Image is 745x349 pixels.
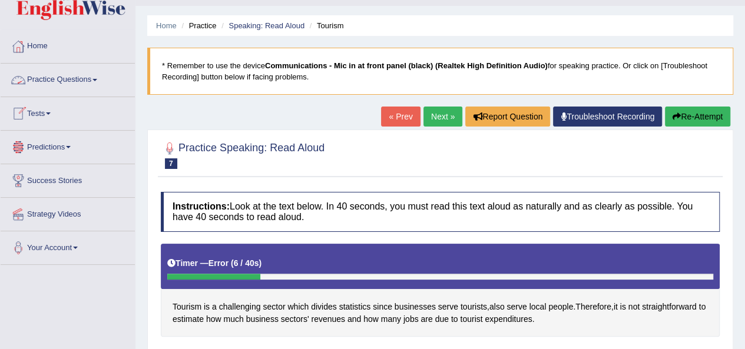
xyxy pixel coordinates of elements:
span: Click to see word definition [311,301,337,313]
span: Click to see word definition [485,313,532,325]
span: Click to see word definition [642,301,697,313]
span: Click to see word definition [206,313,221,325]
span: Click to see word definition [381,313,401,325]
span: Click to see word definition [287,301,309,313]
span: Click to see word definition [438,301,458,313]
a: Speaking: Read Aloud [229,21,304,30]
span: Click to see word definition [281,313,309,325]
b: Communications - Mic in at front panel (black) (Realtek High Definition Audio) [265,61,548,70]
span: Click to see word definition [363,313,379,325]
b: 6 / 40s [234,258,259,268]
button: Re-Attempt [665,107,730,127]
a: Home [156,21,177,30]
span: Click to see word definition [461,301,487,313]
b: Error [208,258,229,268]
span: Click to see word definition [204,301,210,313]
span: Click to see word definition [620,301,626,313]
span: 7 [165,158,177,169]
span: Click to see word definition [506,301,527,313]
span: Click to see word definition [435,313,449,325]
span: Click to see word definition [614,301,618,313]
span: Click to see word definition [246,313,279,325]
a: Strategy Videos [1,198,135,227]
span: Click to see word definition [575,301,611,313]
span: Click to see word definition [263,301,285,313]
span: Click to see word definition [173,313,204,325]
span: Click to see word definition [311,313,345,325]
div: , . , . [161,244,720,337]
a: Practice Questions [1,64,135,93]
span: Click to see word definition [628,301,640,313]
span: Click to see word definition [420,313,432,325]
span: Click to see word definition [403,313,419,325]
a: Predictions [1,131,135,160]
b: ) [259,258,261,268]
h2: Practice Speaking: Read Aloud [161,139,325,169]
span: Click to see word definition [460,313,482,325]
li: Practice [178,20,216,31]
button: Report Question [465,107,550,127]
span: Click to see word definition [212,301,217,313]
a: « Prev [381,107,420,127]
blockquote: * Remember to use the device for speaking practice. Or click on [Troubleshoot Recording] button b... [147,48,733,95]
a: Home [1,30,135,59]
span: Click to see word definition [219,301,261,313]
h5: Timer — [167,259,261,268]
span: Click to see word definition [173,301,201,313]
span: Click to see word definition [347,313,361,325]
span: Click to see word definition [373,301,392,313]
span: Click to see word definition [489,301,505,313]
span: Click to see word definition [698,301,706,313]
span: Click to see word definition [223,313,243,325]
a: Success Stories [1,164,135,194]
b: ( [231,258,234,268]
span: Click to see word definition [529,301,546,313]
span: Click to see word definition [451,313,458,325]
a: Tests [1,97,135,127]
h4: Look at the text below. In 40 seconds, you must read this text aloud as naturally and as clearly ... [161,192,720,231]
a: Troubleshoot Recording [553,107,662,127]
a: Next » [423,107,462,127]
b: Instructions: [173,201,230,211]
li: Tourism [307,20,344,31]
span: Click to see word definition [395,301,436,313]
a: Your Account [1,231,135,261]
span: Click to see word definition [339,301,371,313]
span: Click to see word definition [548,301,573,313]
